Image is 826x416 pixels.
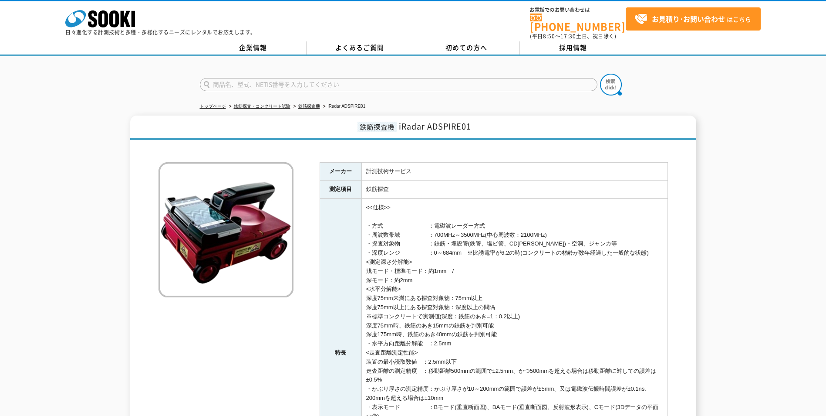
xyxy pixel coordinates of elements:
strong: お見積り･お問い合わせ [652,14,725,24]
a: 鉄筋探査・コンクリート試験 [234,104,290,109]
span: 8:50 [543,32,555,40]
li: iRadar ADSPIRE01 [321,102,366,111]
th: 測定項目 [320,181,361,199]
a: 鉄筋探査機 [298,104,320,109]
span: 初めての方へ [445,43,487,52]
td: 計測技術サービス [361,162,668,181]
a: よくあるご質問 [307,41,413,55]
span: 鉄筋探査機 [357,122,397,132]
span: (平日 ～ 土日、祝日除く) [530,32,616,40]
span: iRadar ADSPIRE01 [399,120,471,132]
span: 17:30 [560,32,576,40]
a: [PHONE_NUMBER] [530,14,626,31]
td: 鉄筋探査 [361,181,668,199]
a: 採用情報 [520,41,627,55]
img: btn_search.png [600,74,622,95]
span: はこちら [634,13,751,26]
a: お見積り･お問い合わせはこちら [626,7,761,31]
a: トップページ [200,104,226,109]
p: 日々進化する計測技術と多種・多様化するニーズにレンタルでお応えします。 [65,30,256,35]
span: お電話でのお問い合わせは [530,7,626,13]
a: 企業情報 [200,41,307,55]
input: 商品名、型式、NETIS番号を入力してください [200,78,597,91]
a: 初めての方へ [413,41,520,55]
th: メーカー [320,162,361,181]
img: iRadar ADSPIRE01 [158,162,293,297]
